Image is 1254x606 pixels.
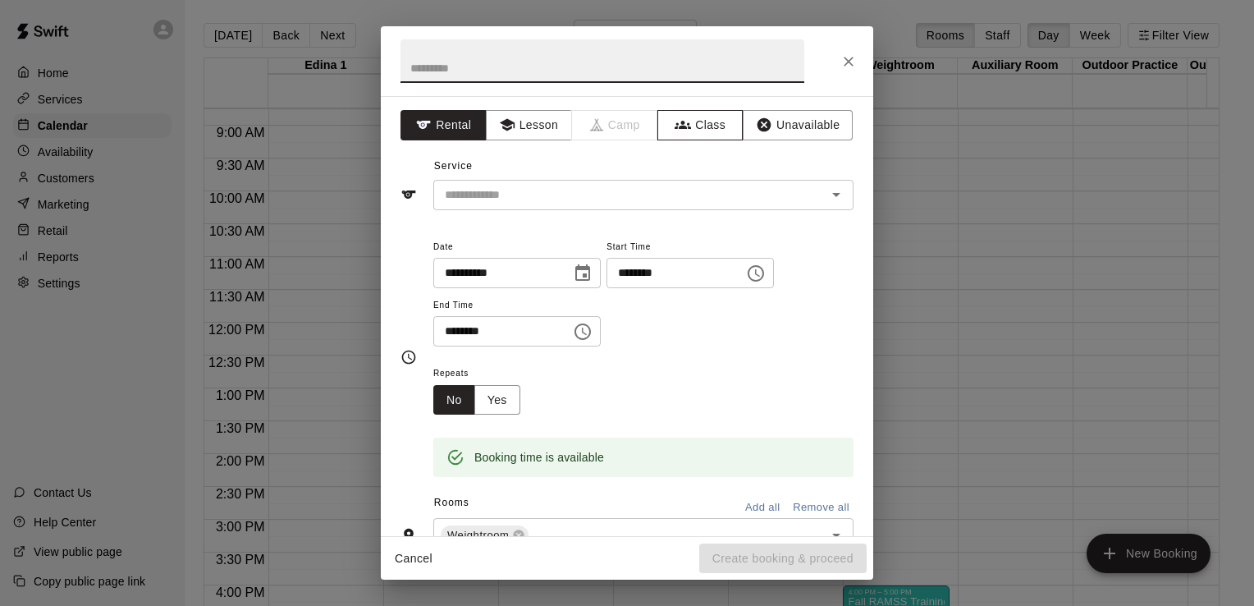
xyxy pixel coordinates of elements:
button: Cancel [387,544,440,574]
button: Add all [736,495,789,521]
button: Open [825,183,848,206]
button: No [433,385,475,415]
button: Choose date, selected date is Sep 19, 2025 [566,257,599,290]
div: Booking time is available [474,443,604,472]
div: Weightroom [441,526,529,545]
span: Date [433,236,601,259]
button: Open [825,524,848,547]
svg: Rooms [400,527,417,544]
button: Unavailable [743,110,853,140]
button: Remove all [789,495,854,521]
span: Service [434,160,473,172]
span: Weightroom [441,527,515,544]
span: End Time [433,295,601,317]
svg: Service [400,186,417,203]
span: Start Time [606,236,774,259]
button: Choose time, selected time is 11:00 AM [739,257,772,290]
span: Rooms [434,497,469,508]
div: outlined button group [433,385,520,415]
button: Choose time, selected time is 11:30 AM [566,315,599,348]
button: Rental [400,110,487,140]
button: Yes [474,385,520,415]
span: Repeats [433,363,533,385]
button: Class [657,110,744,140]
button: Lesson [486,110,572,140]
button: Close [834,47,863,76]
svg: Timing [400,349,417,365]
span: Camps can only be created in the Services page [572,110,658,140]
